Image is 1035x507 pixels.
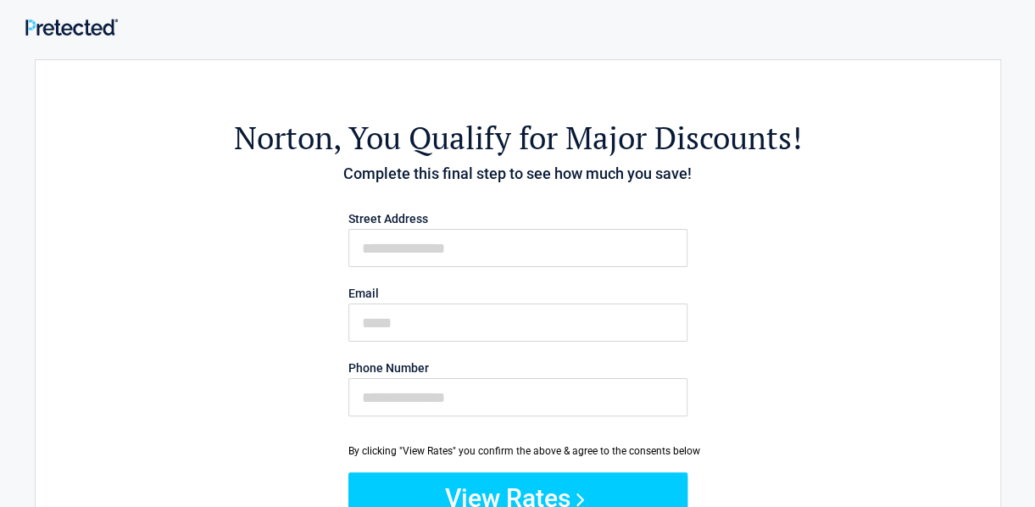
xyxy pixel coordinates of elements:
[25,19,118,36] img: Main Logo
[348,287,687,299] label: Email
[129,163,907,185] h4: Complete this final step to see how much you save!
[348,443,687,459] div: By clicking "View Rates" you confirm the above & agree to the consents below
[129,117,907,159] h2: , You Qualify for Major Discounts!
[348,213,687,225] label: Street Address
[234,117,333,159] span: norton
[348,362,687,374] label: Phone Number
